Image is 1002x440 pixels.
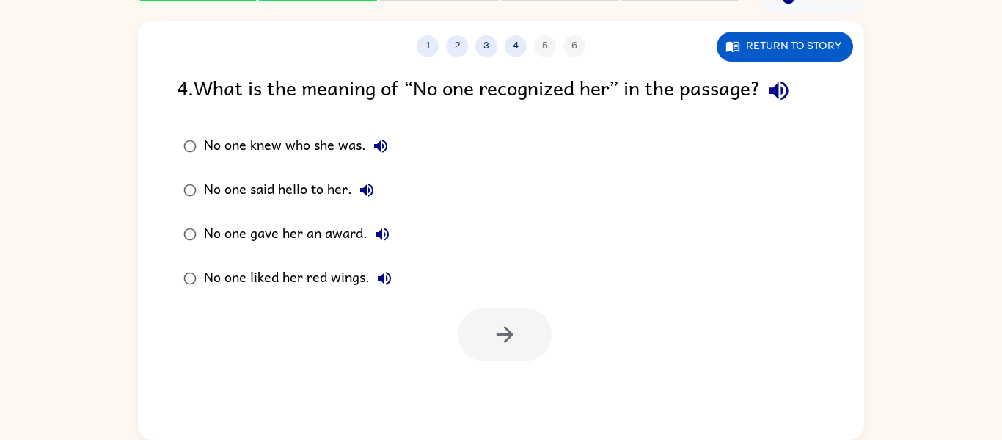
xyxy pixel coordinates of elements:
[417,35,439,57] button: 1
[505,35,527,57] button: 4
[446,35,468,57] button: 2
[204,131,395,161] div: No one knew who she was.
[204,176,381,205] div: No one said hello to her.
[475,35,497,57] button: 3
[717,32,853,62] button: Return to story
[177,72,825,109] div: 4 . What is the meaning of “No one recognized her” in the passage?
[204,264,399,293] div: No one liked her red wings.
[352,176,381,205] button: No one said hello to her.
[370,264,399,293] button: No one liked her red wings.
[367,220,397,249] button: No one gave her an award.
[204,220,397,249] div: No one gave her an award.
[366,131,395,161] button: No one knew who she was.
